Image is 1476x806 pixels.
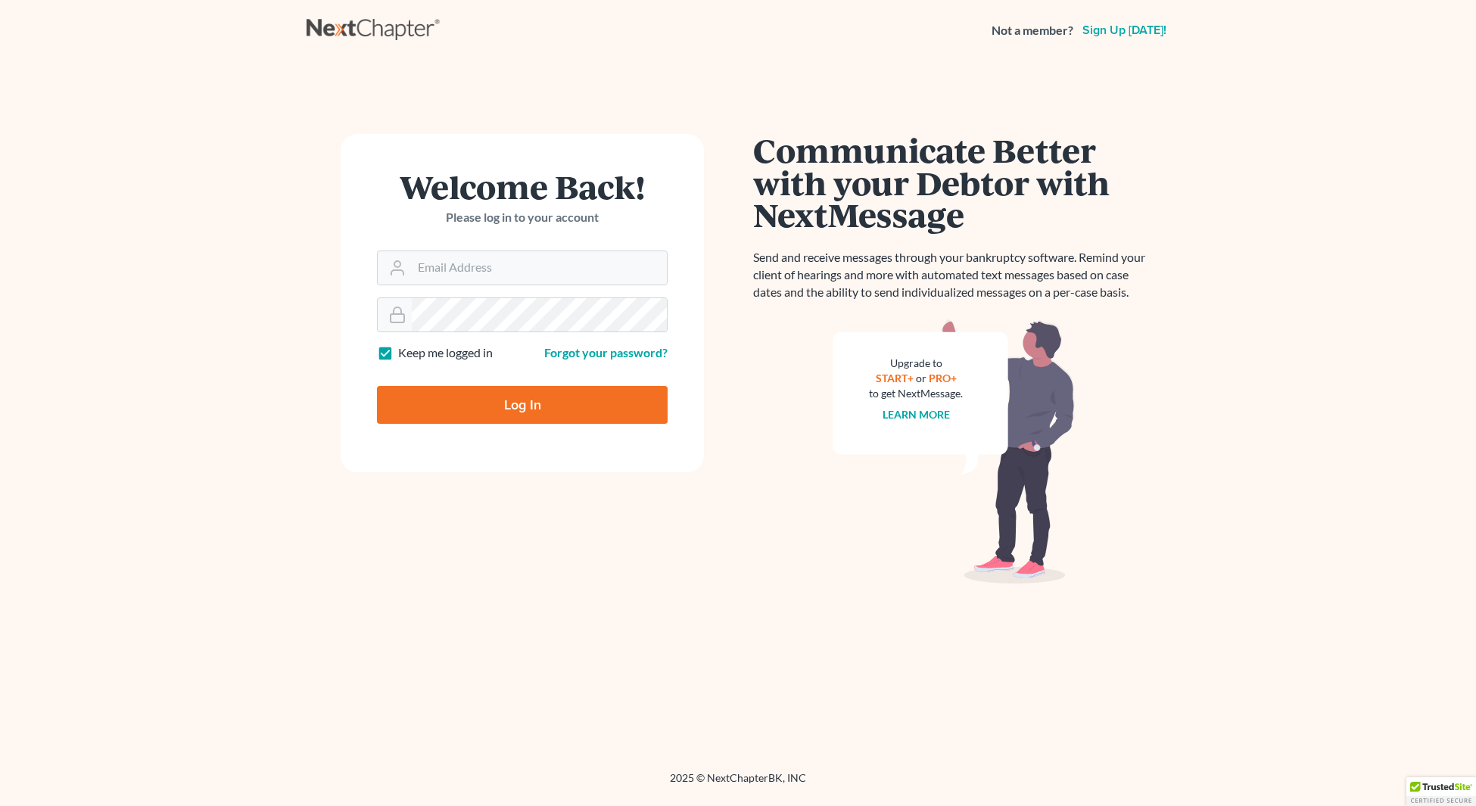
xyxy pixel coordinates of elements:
[377,170,668,203] h1: Welcome Back!
[377,209,668,226] p: Please log in to your account
[1079,24,1169,36] a: Sign up [DATE]!
[916,372,926,384] span: or
[883,408,950,421] a: Learn more
[833,319,1075,584] img: nextmessage_bg-59042aed3d76b12b5cd301f8e5b87938c9018125f34e5fa2b7a6b67550977c72.svg
[307,770,1169,798] div: 2025 © NextChapterBK, INC
[544,345,668,359] a: Forgot your password?
[869,356,963,371] div: Upgrade to
[753,249,1154,301] p: Send and receive messages through your bankruptcy software. Remind your client of hearings and mo...
[412,251,667,285] input: Email Address
[377,386,668,424] input: Log In
[992,22,1073,39] strong: Not a member?
[929,372,957,384] a: PRO+
[869,386,963,401] div: to get NextMessage.
[398,344,493,362] label: Keep me logged in
[1406,777,1476,806] div: TrustedSite Certified
[753,134,1154,231] h1: Communicate Better with your Debtor with NextMessage
[876,372,914,384] a: START+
